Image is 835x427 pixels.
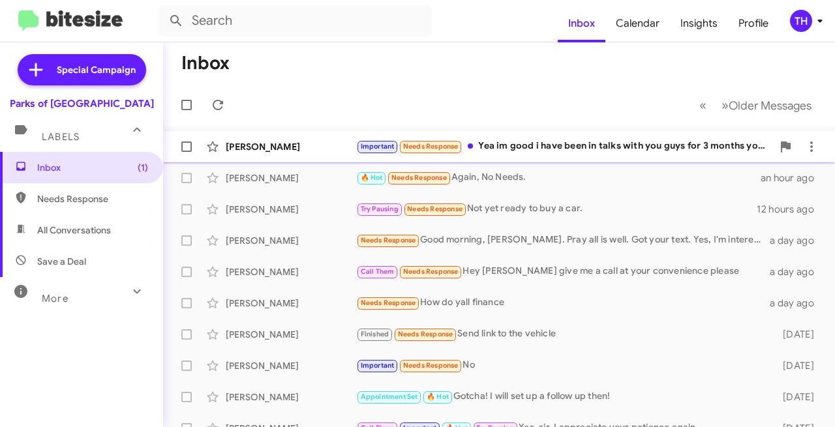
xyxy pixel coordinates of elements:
[558,5,605,42] a: Inbox
[714,92,819,119] button: Next
[699,97,706,113] span: «
[403,267,459,276] span: Needs Response
[427,392,449,401] span: 🔥 Hot
[361,173,383,182] span: 🔥 Hot
[771,328,825,341] div: [DATE]
[398,330,453,338] span: Needs Response
[37,192,148,205] span: Needs Response
[361,330,389,338] span: Finished
[226,234,356,247] div: [PERSON_NAME]
[670,5,728,42] a: Insights
[226,390,356,404] div: [PERSON_NAME]
[226,328,356,341] div: [PERSON_NAME]
[226,265,356,278] div: [PERSON_NAME]
[771,390,825,404] div: [DATE]
[356,358,771,373] div: No
[361,299,416,307] span: Needs Response
[356,201,757,216] div: Not yet ready to buy a car.
[770,265,825,278] div: a day ago
[361,361,395,370] span: Important
[721,97,729,113] span: »
[356,295,770,310] div: How do yall finance
[361,392,418,401] span: Appointment Set
[361,267,395,276] span: Call Them
[18,54,146,85] a: Special Campaign
[407,205,463,213] span: Needs Response
[226,140,356,153] div: [PERSON_NAME]
[356,389,771,404] div: Gotcha! I will set up a follow up then!
[790,10,812,32] div: TH
[361,205,399,213] span: Try Pausing
[361,236,416,244] span: Needs Response
[181,53,230,74] h1: Inbox
[42,293,68,304] span: More
[226,203,356,216] div: [PERSON_NAME]
[691,92,714,119] button: Previous
[37,255,86,268] span: Save a Deal
[226,171,356,184] div: [PERSON_NAME]
[403,142,459,151] span: Needs Response
[361,142,395,151] span: Important
[10,97,154,110] div: Parks of [GEOGRAPHIC_DATA]
[37,161,148,174] span: Inbox
[42,131,80,143] span: Labels
[158,5,432,37] input: Search
[356,327,771,342] div: Send link to the vehicle
[770,297,825,310] div: a day ago
[779,10,821,32] button: TH
[356,139,772,154] div: Yea im good i have been in talks with you guys for 3 months youve had the truck more than 6 month...
[356,170,761,185] div: Again, No Needs.
[391,173,447,182] span: Needs Response
[138,161,148,174] span: (1)
[770,234,825,247] div: a day ago
[356,233,770,248] div: Good morning, [PERSON_NAME]. Pray all is well. Got your text. Yes, I'm interested in a 2025 Linco...
[356,264,770,279] div: Hey [PERSON_NAME] give me a call at your convenience please
[226,359,356,372] div: [PERSON_NAME]
[37,224,111,237] span: All Conversations
[605,5,670,42] a: Calendar
[771,359,825,372] div: [DATE]
[226,297,356,310] div: [PERSON_NAME]
[57,63,136,76] span: Special Campaign
[403,361,459,370] span: Needs Response
[692,92,819,119] nav: Page navigation example
[728,5,779,42] a: Profile
[729,98,812,113] span: Older Messages
[761,171,825,184] div: an hour ago
[757,203,825,216] div: 12 hours ago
